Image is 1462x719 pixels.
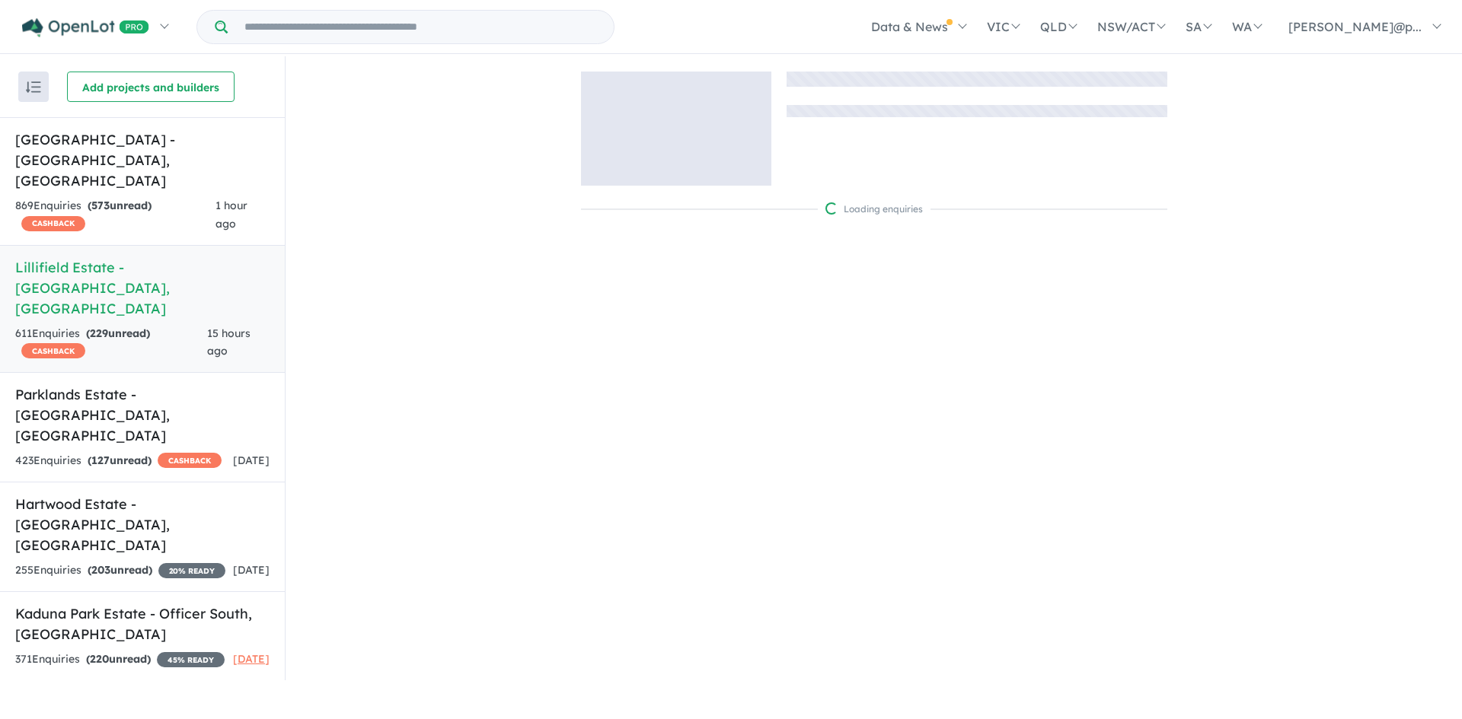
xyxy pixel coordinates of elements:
[21,343,85,358] span: CASHBACK
[86,326,150,340] strong: ( unread)
[1288,19,1422,34] span: [PERSON_NAME]@p...
[15,651,225,669] div: 371 Enquir ies
[21,216,85,231] span: CASHBACK
[26,81,41,93] img: sort.svg
[233,563,270,577] span: [DATE]
[67,72,235,102] button: Add projects and builders
[88,563,152,577] strong: ( unread)
[15,197,215,234] div: 869 Enquir ies
[90,326,108,340] span: 229
[233,453,270,467] span: [DATE]
[15,562,225,580] div: 255 Enquir ies
[91,563,110,577] span: 203
[15,494,270,555] h5: Hartwood Estate - [GEOGRAPHIC_DATA] , [GEOGRAPHIC_DATA]
[233,652,270,666] span: [DATE]
[22,18,149,37] img: Openlot PRO Logo White
[158,563,225,578] span: 20 % READY
[15,129,270,191] h5: [GEOGRAPHIC_DATA] - [GEOGRAPHIC_DATA] , [GEOGRAPHIC_DATA]
[88,199,152,212] strong: ( unread)
[15,603,270,644] h5: Kaduna Park Estate - Officer South , [GEOGRAPHIC_DATA]
[15,325,207,361] div: 611 Enquir ies
[15,384,270,446] h5: Parklands Estate - [GEOGRAPHIC_DATA] , [GEOGRAPHIC_DATA]
[91,453,110,467] span: 127
[231,11,611,43] input: Try estate name, suburb, builder or developer
[15,257,270,319] h5: Lillifield Estate - [GEOGRAPHIC_DATA] , [GEOGRAPHIC_DATA]
[825,202,923,217] div: Loading enquiries
[15,452,222,470] div: 423 Enquir ies
[157,652,225,667] span: 45 % READY
[90,652,109,666] span: 220
[207,326,251,358] span: 15 hours ago
[88,453,152,467] strong: ( unread)
[91,199,110,212] span: 573
[86,652,151,666] strong: ( unread)
[215,199,247,231] span: 1 hour ago
[158,453,222,468] span: CASHBACK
